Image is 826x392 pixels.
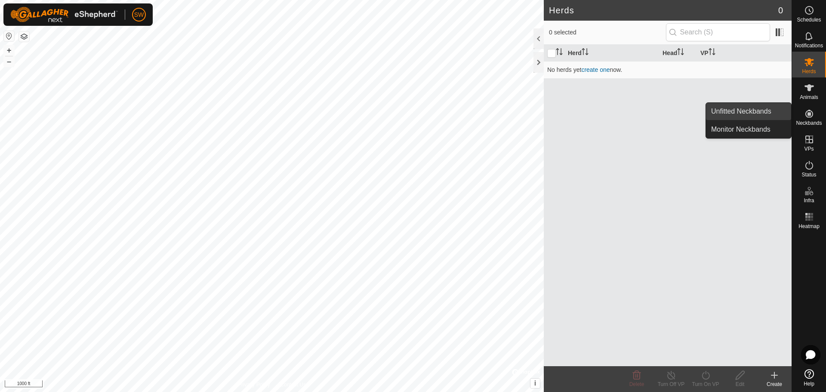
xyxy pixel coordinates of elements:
[711,106,771,117] span: Unfitted Neckbands
[778,4,783,17] span: 0
[677,49,684,56] p-sorticon: Activate to sort
[544,61,792,78] td: No herds yet now.
[556,49,563,56] p-sorticon: Activate to sort
[134,10,144,19] span: SW
[549,28,666,37] span: 0 selected
[654,380,688,388] div: Turn Off VP
[709,49,715,56] p-sorticon: Activate to sort
[804,198,814,203] span: Infra
[581,66,610,73] a: create one
[4,56,14,67] button: –
[723,380,757,388] div: Edit
[582,49,589,56] p-sorticon: Activate to sort
[280,381,306,389] a: Contact Us
[706,103,791,120] a: Unfitted Neckbands
[4,45,14,56] button: +
[804,146,814,151] span: VPs
[802,69,816,74] span: Herds
[629,381,644,387] span: Delete
[792,366,826,390] a: Help
[697,45,792,62] th: VP
[10,7,118,22] img: Gallagher Logo
[798,224,820,229] span: Heatmap
[666,23,770,41] input: Search (S)
[659,45,697,62] th: Head
[4,31,14,41] button: Reset Map
[530,379,540,388] button: i
[800,95,818,100] span: Animals
[549,5,778,15] h2: Herds
[795,43,823,48] span: Notifications
[706,121,791,138] a: Monitor Neckbands
[19,31,29,42] button: Map Layers
[801,172,816,177] span: Status
[757,380,792,388] div: Create
[534,380,536,387] span: i
[564,45,659,62] th: Herd
[688,380,723,388] div: Turn On VP
[804,381,814,386] span: Help
[711,124,771,135] span: Monitor Neckbands
[797,17,821,22] span: Schedules
[796,120,822,126] span: Neckbands
[238,381,270,389] a: Privacy Policy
